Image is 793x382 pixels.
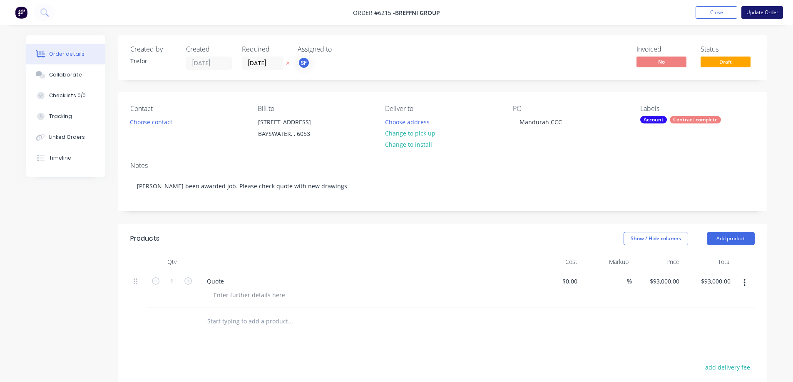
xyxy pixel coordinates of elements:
div: Qty [147,254,197,270]
div: Invoiced [636,45,691,53]
div: Contact [130,105,244,113]
div: Products [130,234,159,244]
button: Change to install [380,139,436,150]
button: Collaborate [26,64,105,85]
button: Linked Orders [26,127,105,148]
button: SF [298,57,310,69]
div: Trefor [130,57,176,65]
div: [PERSON_NAME] been awarded job. Please check quote with new drawings [130,173,755,199]
div: Deliver to [385,105,499,113]
div: Assigned to [298,45,381,53]
div: [STREET_ADDRESS] [258,116,327,128]
div: Notes [130,162,755,170]
button: Show / Hide columns [624,232,688,245]
div: PO [513,105,627,113]
button: Choose contact [125,116,176,127]
button: Tracking [26,106,105,127]
button: Add product [707,232,755,245]
input: Start typing to add a product... [207,313,373,330]
div: BAYSWATER, , 6053 [258,128,327,140]
div: Status [701,45,755,53]
div: Required [242,45,288,53]
div: Contract complete [670,116,721,123]
button: add delivery fee [701,362,755,373]
div: Total [683,254,734,270]
div: Checklists 0/0 [49,92,86,99]
span: Draft [701,57,751,67]
div: Quote [200,275,231,287]
div: Markup [581,254,632,270]
span: Order #6215 - [353,9,395,17]
button: Checklists 0/0 [26,85,105,106]
span: % [627,276,632,286]
div: Labels [640,105,754,113]
div: Collaborate [49,71,82,79]
div: Bill to [258,105,372,113]
span: No [636,57,686,67]
button: Timeline [26,148,105,168]
div: Timeline [49,154,71,162]
img: Factory [15,6,27,19]
button: Order details [26,44,105,64]
div: Linked Orders [49,133,85,141]
div: Price [632,254,683,270]
div: Mandurah CCC [513,116,569,128]
div: Created by [130,45,176,53]
button: Choose address [380,116,434,127]
div: Cost [530,254,581,270]
div: Order details [49,50,85,58]
button: Update Order [741,6,783,19]
button: Change to pick up [380,128,440,139]
div: Tracking [49,113,72,120]
span: Breffni Group [395,9,440,17]
div: Created [186,45,232,53]
div: [STREET_ADDRESS]BAYSWATER, , 6053 [251,116,334,143]
button: Close [696,6,737,19]
div: Account [640,116,667,123]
